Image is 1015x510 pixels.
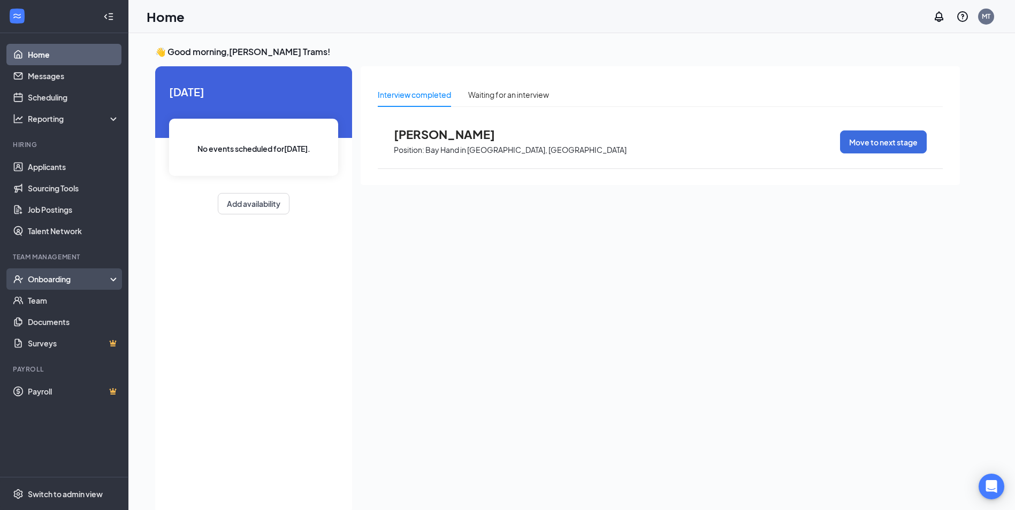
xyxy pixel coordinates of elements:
span: No events scheduled for [DATE] . [197,143,310,154]
a: Documents [28,311,119,333]
p: Position: [394,145,424,155]
a: Scheduling [28,87,119,108]
div: Interview completed [378,89,451,101]
svg: QuestionInfo [956,10,969,23]
a: Job Postings [28,199,119,220]
div: MT [982,12,990,21]
a: PayrollCrown [28,381,119,402]
a: Talent Network [28,220,119,242]
div: Payroll [13,365,117,374]
svg: WorkstreamLogo [12,11,22,21]
a: Sourcing Tools [28,177,119,199]
a: Home [28,44,119,65]
svg: Settings [13,489,24,499]
div: Reporting [28,113,120,124]
p: Bay Hand in [GEOGRAPHIC_DATA], [GEOGRAPHIC_DATA] [425,145,627,155]
h3: 👋 Good morning, [PERSON_NAME] Trams ! [155,46,960,58]
a: Team [28,290,119,311]
div: Waiting for an interview [468,89,549,101]
div: Open Intercom Messenger [979,474,1004,499]
svg: UserCheck [13,274,24,284]
div: Hiring [13,140,117,149]
span: [PERSON_NAME] [394,127,512,141]
h1: Home [147,7,185,26]
button: Move to next stage [840,130,927,153]
svg: Analysis [13,113,24,124]
button: Add availability [218,193,289,214]
div: Switch to admin view [28,489,103,499]
a: Applicants [28,156,119,177]
svg: Collapse [103,11,114,22]
div: Onboarding [28,274,110,284]
svg: Notifications [933,10,945,23]
div: Team Management [13,252,117,261]
a: SurveysCrown [28,333,119,354]
a: Messages [28,65,119,87]
span: [DATE] [169,83,338,100]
